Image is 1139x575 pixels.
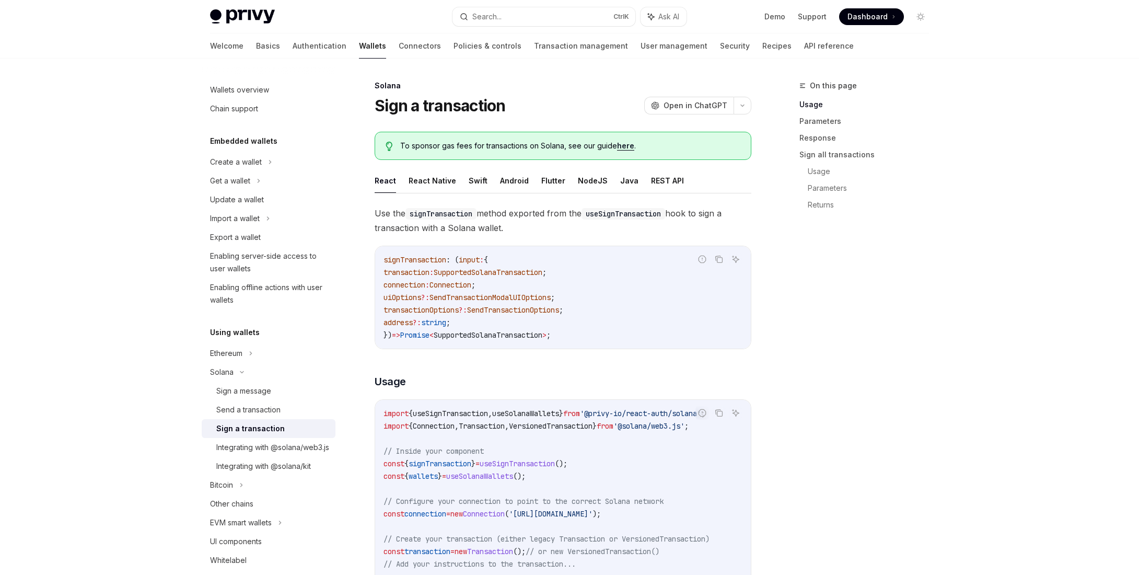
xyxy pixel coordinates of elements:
[580,409,701,418] span: '@privy-io/react-auth/solana'
[450,509,463,519] span: new
[534,33,628,59] a: Transaction management
[651,168,684,193] button: REST API
[210,250,329,275] div: Enabling server-side access to user wallets
[729,252,742,266] button: Ask AI
[592,509,601,519] span: );
[202,494,335,513] a: Other chains
[210,326,260,339] h5: Using wallets
[592,421,597,431] span: }
[459,305,467,315] span: ?:
[513,547,526,556] span: ();
[293,33,346,59] a: Authentication
[383,497,664,506] span: // Configure your connection to point to the correct Solana network
[383,471,404,481] span: const
[613,13,629,21] span: Ctrl K
[555,459,567,468] span: ();
[480,459,555,468] span: useSignTransaction
[202,457,335,476] a: Integrating with @solana/kit
[383,255,446,264] span: signTransaction
[409,459,471,468] span: signTransaction
[641,33,707,59] a: User management
[799,146,937,163] a: Sign all transactions
[383,446,484,456] span: // Inside your component
[375,96,506,115] h1: Sign a transaction
[202,382,335,400] a: Sign a message
[383,268,429,277] span: transaction
[684,421,689,431] span: ;
[658,11,679,22] span: Ask AI
[484,255,488,264] span: {
[434,268,542,277] span: SupportedSolanaTransaction
[500,168,529,193] button: Android
[454,33,521,59] a: Policies & controls
[551,293,555,302] span: ;
[452,7,635,26] button: Search...CtrlK
[762,33,792,59] a: Recipes
[210,9,275,24] img: light logo
[210,347,242,360] div: Ethereum
[383,547,404,556] span: const
[541,168,565,193] button: Flutter
[404,509,446,519] span: connection
[383,318,413,327] span: address
[425,280,429,290] span: :
[799,96,937,113] a: Usage
[375,206,751,235] span: Use the method exported from the hook to sign a transaction with a Solana wallet.
[210,175,250,187] div: Get a wallet
[559,409,563,418] span: }
[467,305,559,315] span: SendTransactionOptions
[383,330,392,340] span: })
[216,404,281,416] div: Send a transaction
[505,421,509,431] span: ,
[480,255,484,264] span: :
[429,293,551,302] span: SendTransactionModalUIOptions
[912,8,929,25] button: Toggle dark mode
[429,280,471,290] span: Connection
[202,400,335,419] a: Send a transaction
[641,7,687,26] button: Ask AI
[383,293,421,302] span: uiOptions
[578,168,608,193] button: NodeJS
[509,509,592,519] span: '[URL][DOMAIN_NAME]'
[434,330,542,340] span: SupportedSolanaTransaction
[210,102,258,115] div: Chain support
[202,551,335,570] a: Whitelabel
[202,190,335,209] a: Update a wallet
[359,33,386,59] a: Wallets
[839,8,904,25] a: Dashboard
[383,305,459,315] span: transactionOptions
[421,293,429,302] span: ?:
[216,385,271,397] div: Sign a message
[475,459,480,468] span: =
[613,421,684,431] span: '@solana/web3.js'
[399,33,441,59] a: Connectors
[404,547,450,556] span: transaction
[597,421,613,431] span: from
[210,135,277,147] h5: Embedded wallets
[383,509,404,519] span: const
[202,438,335,457] a: Integrating with @solana/web3.js
[559,305,563,315] span: ;
[808,163,937,180] a: Usage
[505,509,509,519] span: (
[542,330,547,340] span: >
[405,208,476,220] code: signTransaction
[202,278,335,309] a: Enabling offline actions with user wallets
[210,84,269,96] div: Wallets overview
[563,409,580,418] span: from
[409,471,438,481] span: wallets
[450,547,455,556] span: =
[210,516,272,529] div: EVM smart wallets
[810,79,857,92] span: On this page
[375,80,751,91] div: Solana
[404,471,409,481] span: {
[413,421,455,431] span: Connection
[582,208,665,220] code: useSignTransaction
[459,421,505,431] span: Transaction
[202,247,335,278] a: Enabling server-side access to user wallets
[409,421,413,431] span: {
[492,409,559,418] span: useSolanaWallets
[216,441,329,454] div: Integrating with @solana/web3.js
[455,421,459,431] span: ,
[799,130,937,146] a: Response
